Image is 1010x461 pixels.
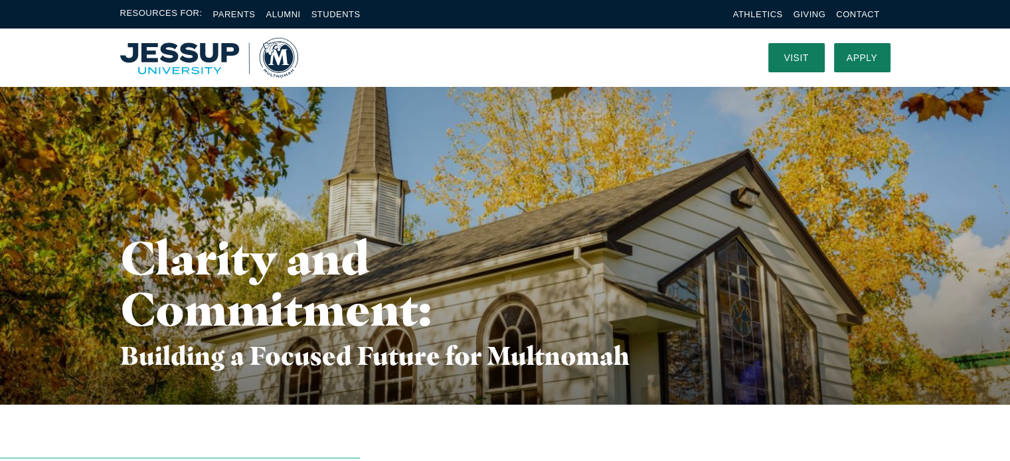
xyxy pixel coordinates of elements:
a: Home [120,38,298,78]
h3: Building a Focused Future for Multnomah [120,341,633,371]
a: Alumni [266,9,300,19]
a: Students [311,9,361,19]
a: Apply [834,43,890,72]
a: Parents [213,9,256,19]
h1: Clarity and Commitment: [120,232,427,334]
img: Multnomah University Logo [120,38,298,78]
a: Giving [794,9,826,19]
a: Visit [768,43,825,72]
span: Resources For: [120,7,203,22]
a: Athletics [733,9,783,19]
a: Contact [836,9,879,19]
